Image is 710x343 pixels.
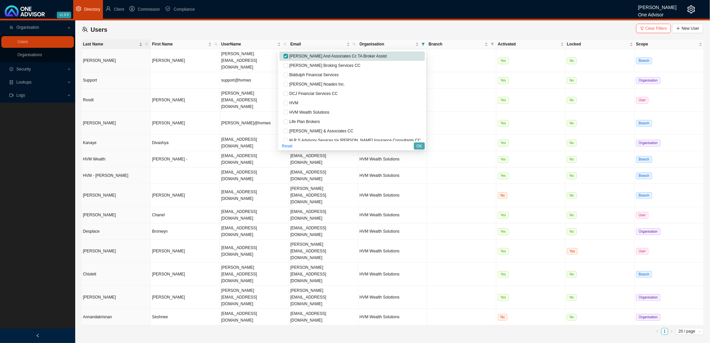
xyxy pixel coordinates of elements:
[17,52,42,57] a: Organisations
[289,207,358,223] td: [EMAIL_ADDRESS][DOMAIN_NAME]
[567,58,577,64] span: No
[498,77,508,84] span: Yes
[498,228,508,235] span: Yes
[82,207,151,223] td: [PERSON_NAME]
[82,135,151,151] td: Kanaye
[283,42,287,46] span: search
[220,184,289,207] td: [EMAIL_ADDRESS][DOMAIN_NAME]
[151,309,220,325] td: Seshnee
[82,184,151,207] td: [PERSON_NAME]
[9,25,13,29] span: team
[636,140,661,146] span: Organisation
[498,192,507,199] span: No
[429,41,483,47] span: Branch
[289,39,358,49] th: Email
[151,207,220,223] td: Chanel
[358,49,428,72] td: HVM Wealth Solutions
[151,240,220,263] td: [PERSON_NAME]
[288,82,345,87] span: [PERSON_NAME] Noades Inc.
[358,223,428,240] td: HVM Wealth Solutions
[82,26,88,32] span: team
[636,120,652,127] span: Branch
[498,41,559,47] span: Activated
[662,328,668,335] a: 1
[151,184,220,207] td: [PERSON_NAME]
[289,184,358,207] td: [PERSON_NAME][EMAIL_ADDRESS][DOMAIN_NAME]
[636,24,671,33] button: Clear Filters
[636,271,652,278] span: Branch
[636,248,648,255] span: User
[636,173,652,179] span: Branch
[656,330,659,333] span: left
[679,328,701,335] span: 20 / page
[220,39,289,49] th: UserName
[145,42,148,46] span: search
[358,286,428,309] td: HVM Wealth Solutions
[358,167,428,184] td: HVM Wealth Solutions
[220,223,289,240] td: [EMAIL_ADDRESS][DOMAIN_NAME]
[636,228,661,235] span: Organisation
[636,77,661,84] span: Organisation
[636,41,698,47] span: Scope
[82,286,151,309] td: [PERSON_NAME]
[91,26,107,33] span: Users
[82,309,151,325] td: Annandakrisnan
[220,151,289,167] td: [EMAIL_ADDRESS][DOMAIN_NAME]
[668,328,675,335] li: Next Page
[16,25,39,30] span: Organisation
[358,263,428,286] td: HVM Wealth Solutions
[9,80,13,84] span: database
[282,39,288,49] span: search
[82,72,151,89] td: Support
[358,39,428,49] th: Organisation
[290,41,345,47] span: Email
[567,228,577,235] span: No
[636,156,652,163] span: Branch
[289,223,358,240] td: [EMAIL_ADDRESS][DOMAIN_NAME]
[567,41,628,47] span: Locked
[151,89,220,112] td: [PERSON_NAME]
[221,41,276,47] span: UserName
[152,41,207,47] span: First Name
[567,173,577,179] span: No
[82,89,151,112] td: Roodt
[288,138,421,143] span: M.R.S Advisory Services t/a [PERSON_NAME] Insurance Consultants CC
[498,314,507,321] span: No
[636,97,648,104] span: User
[288,91,338,96] span: DCJ Financial Services CC
[676,26,680,30] span: plus
[489,39,495,49] span: filter
[661,328,668,335] li: 1
[220,309,289,325] td: [EMAIL_ADDRESS][DOMAIN_NAME]
[144,39,150,49] span: search
[358,309,428,325] td: HVM Wealth Solutions
[427,39,496,49] th: Branch
[670,330,673,333] span: right
[636,192,652,199] span: Branch
[567,140,577,146] span: No
[567,120,577,127] span: No
[220,49,289,72] td: [PERSON_NAME][EMAIL_ADDRESS][DOMAIN_NAME]
[638,2,677,9] div: [PERSON_NAME]
[9,67,13,71] span: safety-certificate
[151,112,220,135] td: [PERSON_NAME]
[220,263,289,286] td: [PERSON_NAME][EMAIL_ADDRESS][DOMAIN_NAME]
[567,248,578,255] span: Yes
[351,39,357,49] span: search
[645,25,667,32] span: Clear Filters
[288,101,299,105] span: HVM
[129,6,135,11] span: dollar
[83,41,138,47] span: Last Name
[498,156,508,163] span: Yes
[288,54,387,59] span: [PERSON_NAME] And Associates Cc TA Broker Assist
[220,72,289,89] td: support@hvmws
[151,151,220,167] td: [PERSON_NAME] -
[567,314,577,321] span: No
[636,294,661,301] span: Organisation
[9,93,13,97] span: video-camera
[353,42,356,46] span: search
[17,39,28,44] a: Users
[636,212,648,219] span: User
[358,240,428,263] td: HVM Wealth Solutions
[138,7,160,12] span: Commission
